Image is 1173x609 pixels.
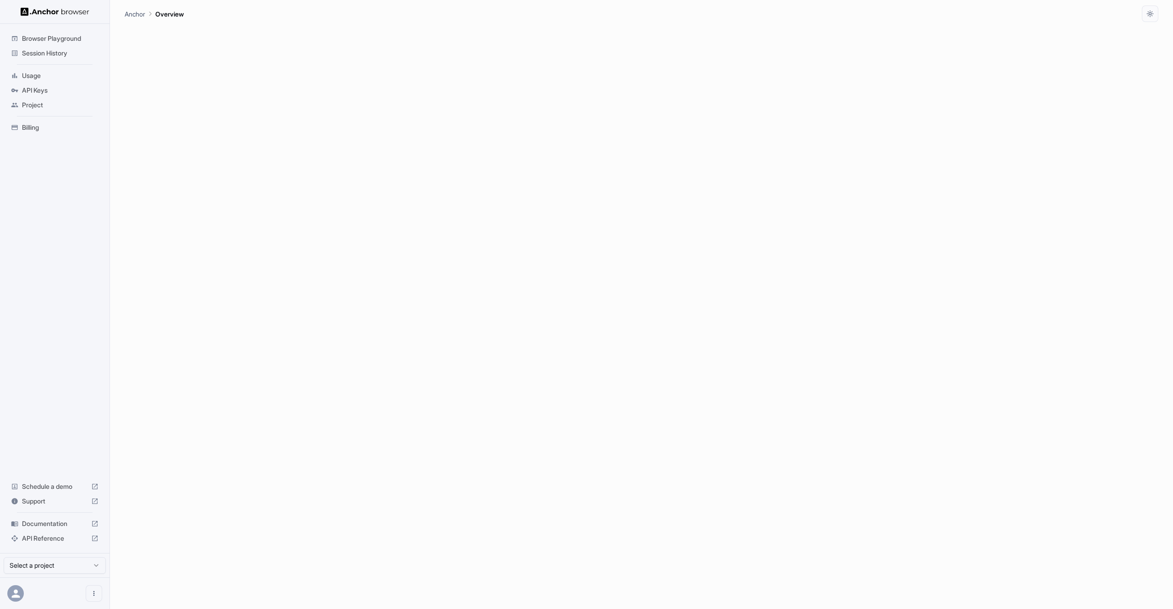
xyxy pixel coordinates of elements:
[7,494,102,509] div: Support
[22,482,88,491] span: Schedule a demo
[7,68,102,83] div: Usage
[7,479,102,494] div: Schedule a demo
[7,120,102,135] div: Billing
[22,534,88,543] span: API Reference
[7,31,102,46] div: Browser Playground
[22,71,99,80] span: Usage
[22,123,99,132] span: Billing
[7,531,102,546] div: API Reference
[86,585,102,602] button: Open menu
[7,98,102,112] div: Project
[22,34,99,43] span: Browser Playground
[125,9,145,19] p: Anchor
[7,516,102,531] div: Documentation
[22,49,99,58] span: Session History
[22,519,88,528] span: Documentation
[155,9,184,19] p: Overview
[7,46,102,61] div: Session History
[22,86,99,95] span: API Keys
[22,100,99,110] span: Project
[22,497,88,506] span: Support
[125,9,184,19] nav: breadcrumb
[7,83,102,98] div: API Keys
[21,7,89,16] img: Anchor Logo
